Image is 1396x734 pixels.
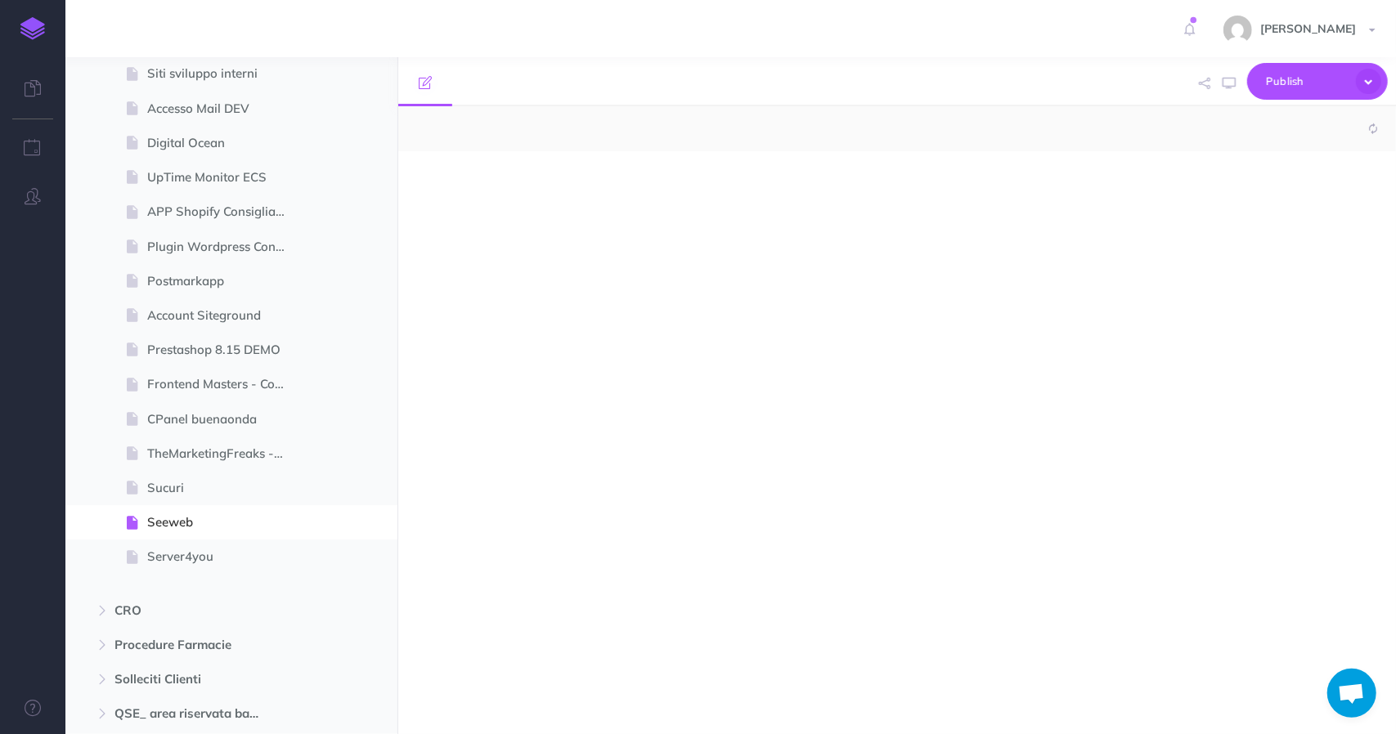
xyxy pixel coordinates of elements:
[147,133,299,153] span: Digital Ocean
[147,168,299,187] span: UpTime Monitor ECS
[1266,69,1348,94] span: Publish
[147,99,299,119] span: Accesso Mail DEV
[147,271,299,291] span: Postmarkapp
[147,64,299,83] span: Siti sviluppo interni
[147,547,299,566] span: Server4you
[147,340,299,360] span: Prestashop 8.15 DEMO
[147,306,299,325] span: Account Siteground
[1327,669,1376,718] a: Aprire la chat
[114,669,279,689] span: Solleciti Clienti
[1247,63,1388,100] button: Publish
[147,444,299,463] span: TheMarketingFreaks - Account
[147,237,299,257] span: Plugin Wordpress Consigliati
[147,374,299,394] span: Frontend Masters - Corsi per DEV
[114,704,279,723] span: QSE_ area riservata bandi
[114,601,279,620] span: CRO
[1252,21,1364,36] span: [PERSON_NAME]
[114,635,279,655] span: Procedure Farmacie
[1223,16,1252,44] img: 0bad668c83d50851a48a38b229b40e4a.jpg
[147,202,299,222] span: APP Shopify Consigliate
[147,478,299,498] span: Sucuri
[20,17,45,40] img: logo-mark.svg
[147,410,299,429] span: CPanel buenaonda
[147,512,299,532] span: Seeweb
